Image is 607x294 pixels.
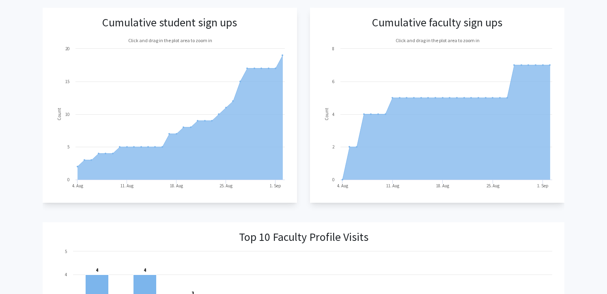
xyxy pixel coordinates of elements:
text: 4 [332,112,334,117]
text: 4. Aug [72,183,83,189]
text: 5 [67,144,69,150]
text: 25. Aug [486,183,499,189]
text: 1. Sep [537,183,549,189]
text: Count [323,108,329,120]
text: 11. Aug [121,183,133,189]
text: 25. Aug [220,183,232,189]
text: Click and drag in the plot area to zoom in [396,37,480,43]
text: 0 [332,177,334,182]
text: 5 [65,249,67,254]
text: 2 [332,144,335,150]
text: 10 [65,112,69,117]
h3: Cumulative student sign ups [102,16,237,30]
text: 15 [65,79,69,84]
text: 4 [96,267,98,273]
h3: Cumulative faculty sign ups [372,16,502,30]
text: 18. Aug [170,183,183,189]
text: 8 [332,46,334,52]
iframe: Chat [6,258,34,288]
text: 20 [65,46,69,52]
text: 4 [144,267,146,273]
text: Click and drag in the plot area to zoom in [128,37,212,43]
text: 11. Aug [386,183,399,189]
h3: Top 10 Faculty Profile Visits [239,230,368,244]
text: Count [56,108,62,120]
text: 4 [65,272,67,277]
text: 6 [332,79,334,84]
text: 1. Sep [270,183,281,189]
text: 18. Aug [436,183,449,189]
text: 4. Aug [337,183,348,189]
text: 0 [67,177,69,182]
